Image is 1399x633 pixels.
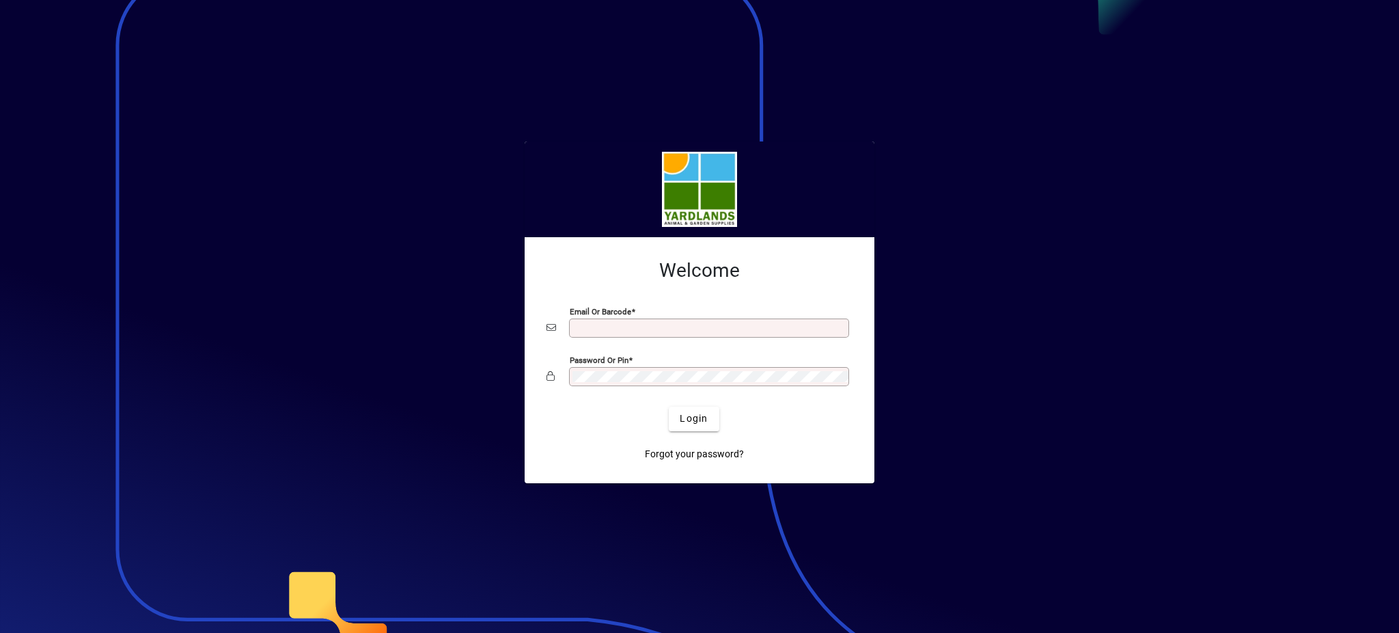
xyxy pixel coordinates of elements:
[546,259,853,282] h2: Welcome
[570,306,631,316] mat-label: Email or Barcode
[639,442,749,467] a: Forgot your password?
[680,412,708,426] span: Login
[669,407,719,431] button: Login
[570,355,628,364] mat-label: Password or Pin
[645,447,744,461] span: Forgot your password?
